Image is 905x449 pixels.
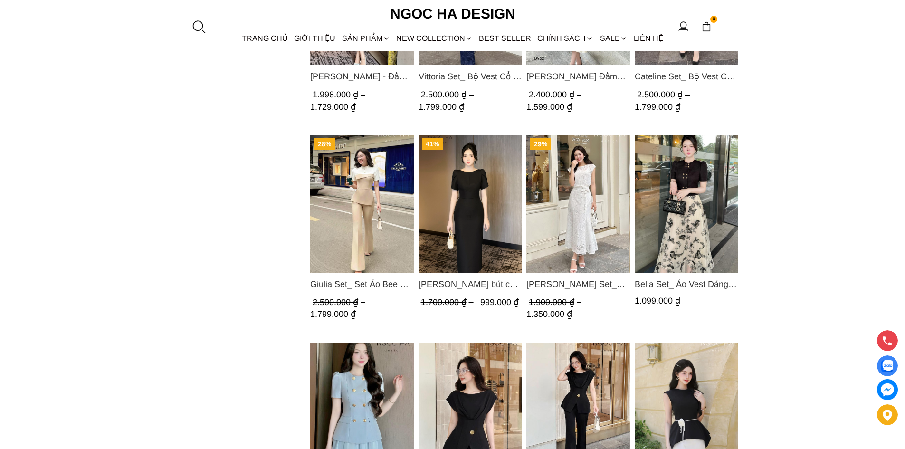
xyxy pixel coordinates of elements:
a: Link to Isabella Set_ Bộ Ren Áo Sơ Mi Vai Chờm Chân Váy Đuôi Cá Màu Trắng BJ139 [526,277,630,291]
a: Product image - Giulia Set_ Set Áo Bee Mix Cổ Trắng Đính Cúc Quần Loe BQ014 [310,135,414,273]
a: Product image - Alice Dress_Đầm bút chì ,tay nụ hồng ,bồng đầu tay màu đen D727 [418,135,522,273]
span: [PERSON_NAME] Đầm Cổ Vest Cài Hoa Tùng May Gân Nổi Kèm Đai Màu Bee D952 [526,70,630,83]
a: Product image - Isabella Set_ Bộ Ren Áo Sơ Mi Vai Chờm Chân Váy Đuôi Cá Màu Trắng BJ139 [526,135,630,273]
span: 1.998.000 ₫ [313,90,368,99]
img: Giulia Set_ Set Áo Bee Mix Cổ Trắng Đính Cúc Quần Loe BQ014 [310,135,414,273]
a: Link to Alice Dress_Đầm bút chì ,tay nụ hồng ,bồng đầu tay màu đen D727 [418,277,522,291]
span: 1.799.000 ₫ [418,102,464,112]
span: 0 [710,16,718,23]
img: img-CART-ICON-ksit0nf1 [701,21,712,32]
span: 1.729.000 ₫ [310,102,356,112]
img: Alice Dress_Đầm bút chì ,tay nụ hồng ,bồng đầu tay màu đen D727 [418,135,522,273]
span: [PERSON_NAME] bút chì ,tay nụ hồng ,bồng đầu tay màu đen D727 [418,277,522,291]
span: 2.500.000 ₫ [637,90,692,99]
img: Isabella Set_ Bộ Ren Áo Sơ Mi Vai Chờm Chân Váy Đuôi Cá Màu Trắng BJ139 [526,135,630,273]
a: Link to Cateline Set_ Bộ Vest Cổ V Đính Cúc Nhí Chân Váy Bút Chì BJ127 [634,70,738,83]
a: Display image [877,355,898,376]
a: messenger [877,379,898,400]
span: 1.700.000 ₫ [420,297,476,307]
span: 1.599.000 ₫ [526,102,572,112]
span: [PERSON_NAME] Set_ Bộ Ren Áo Sơ Mi Vai Chờm Chân Váy Đuôi Cá Màu Trắng BJ139 [526,277,630,291]
span: 2.500.000 ₫ [313,297,368,307]
a: SALE [597,26,630,51]
div: Chính sách [534,26,597,51]
a: Product image - Bella Set_ Áo Vest Dáng Lửng Cúc Đồng, Chân Váy Họa Tiết Bướm A990+CV121 [634,135,738,273]
a: Link to Vittoria Set_ Bộ Vest Cổ V Quần Suông Kẻ Sọc BQ013 [418,70,522,83]
a: NEW COLLECTION [393,26,476,51]
span: 1.900.000 ₫ [529,297,584,307]
img: Display image [881,360,893,372]
a: Link to Bella Set_ Áo Vest Dáng Lửng Cúc Đồng, Chân Váy Họa Tiết Bướm A990+CV121 [634,277,738,291]
a: LIÊN HỆ [630,26,666,51]
span: 2.400.000 ₫ [529,90,584,99]
span: Bella Set_ Áo Vest Dáng Lửng Cúc Đồng, Chân Váy Họa Tiết Bướm A990+CV121 [634,277,738,291]
span: 2.500.000 ₫ [420,90,476,99]
span: Cateline Set_ Bộ Vest Cổ V Đính Cúc Nhí Chân Váy Bút Chì BJ127 [634,70,738,83]
a: Link to Irene Dress - Đầm Vest Dáng Xòe Kèm Đai D713 [310,70,414,83]
span: 1.350.000 ₫ [526,309,572,319]
span: Giulia Set_ Set Áo Bee Mix Cổ Trắng Đính Cúc Quần Loe BQ014 [310,277,414,291]
div: SẢN PHẨM [339,26,393,51]
a: BEST SELLER [476,26,534,51]
a: GIỚI THIỆU [291,26,339,51]
span: 999.000 ₫ [480,297,518,307]
a: TRANG CHỦ [239,26,291,51]
a: Link to Louisa Dress_ Đầm Cổ Vest Cài Hoa Tùng May Gân Nổi Kèm Đai Màu Bee D952 [526,70,630,83]
span: 1.099.000 ₫ [634,296,680,306]
img: Bella Set_ Áo Vest Dáng Lửng Cúc Đồng, Chân Váy Họa Tiết Bướm A990+CV121 [634,135,738,273]
span: [PERSON_NAME] - Đầm Vest Dáng Xòe Kèm Đai D713 [310,70,414,83]
a: Ngoc Ha Design [381,2,524,25]
span: 1.799.000 ₫ [310,309,356,319]
span: Vittoria Set_ Bộ Vest Cổ V Quần Suông Kẻ Sọc BQ013 [418,70,522,83]
span: 1.799.000 ₫ [634,102,680,112]
a: Link to Giulia Set_ Set Áo Bee Mix Cổ Trắng Đính Cúc Quần Loe BQ014 [310,277,414,291]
